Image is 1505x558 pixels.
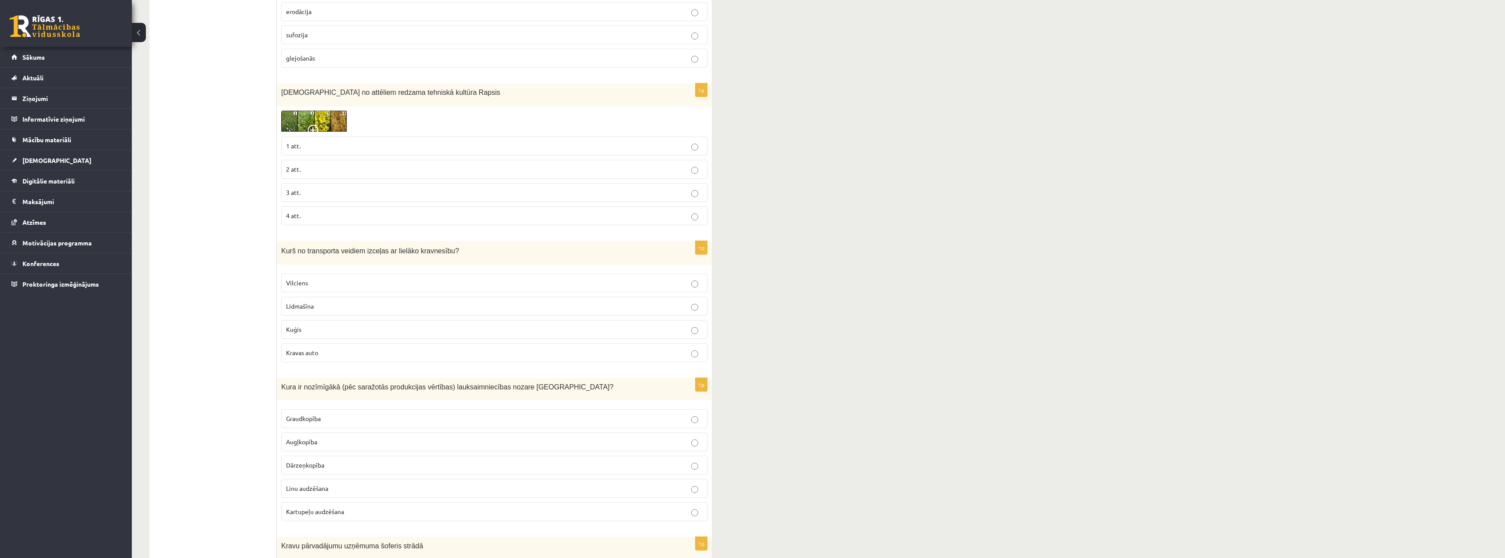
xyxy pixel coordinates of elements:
[22,74,44,82] span: Aktuāli
[11,171,121,191] a: Digitālie materiāli
[691,304,698,311] input: Lidmašīna
[286,54,315,62] span: glejošanās
[286,7,312,15] span: erodācija
[691,32,698,40] input: sufozija
[11,88,121,108] a: Ziņojumi
[281,111,347,132] img: 1.png
[691,56,698,63] input: glejošanās
[286,508,344,515] span: Kartupeļu audzēšana
[695,83,707,97] p: 1p
[281,383,613,391] span: Kura ir nozīmīgākā (pēc saražotās produkcijas vērtības) lauksaimniecības nozare [GEOGRAPHIC_DATA]?
[691,213,698,220] input: 4 att.
[281,89,500,96] span: [DEMOGRAPHIC_DATA] no attēliem redzama tehniskā kultūra Rapsis
[691,327,698,334] input: Kuģis
[286,484,328,492] span: Linu audzēšana
[286,302,314,310] span: Lidmašīna
[22,156,91,164] span: [DEMOGRAPHIC_DATA]
[22,280,99,288] span: Proktoringa izmēģinājums
[286,349,318,356] span: Kravas auto
[691,486,698,493] input: Linu audzēšana
[11,233,121,253] a: Motivācijas programma
[22,191,121,212] legend: Maksājumi
[22,239,92,247] span: Motivācijas programma
[286,142,301,150] span: 1 att.
[11,191,121,212] a: Maksājumi
[22,88,121,108] legend: Ziņojumi
[281,542,423,550] span: Kravu pārvadājumu uzņēmuma šoferis strādā
[11,68,121,88] a: Aktuāli
[691,144,698,151] input: 1 att.
[22,177,75,185] span: Digitālie materiāli
[695,241,707,255] p: 1p
[11,274,121,294] a: Proktoringa izmēģinājums
[691,281,698,288] input: Vilciens
[281,247,459,255] span: Kurš no transporta veidiem izceļas ar lielāko kravnesību?
[691,190,698,197] input: 3 att.
[11,109,121,129] a: Informatīvie ziņojumi
[286,279,308,287] span: Vilciens
[286,461,324,469] span: Dārzeņkopība
[11,150,121,170] a: [DEMOGRAPHIC_DATA]
[286,188,301,196] span: 3 att.
[691,463,698,470] input: Dārzeņkopība
[22,136,71,144] span: Mācību materiāli
[11,47,121,67] a: Sākums
[11,253,121,274] a: Konferences
[286,165,301,173] span: 2 att.
[22,109,121,129] legend: Informatīvie ziņojumi
[286,31,308,39] span: sufozija
[10,15,80,37] a: Rīgas 1. Tālmācības vidusskola
[695,378,707,392] p: 1p
[691,509,698,516] input: Kartupeļu audzēšana
[695,536,707,551] p: 1p
[691,416,698,423] input: Graudkopība
[11,130,121,150] a: Mācību materiāli
[286,212,301,220] span: 4 att.
[691,9,698,16] input: erodācija
[22,259,59,267] span: Konferences
[286,438,317,446] span: Augļkopība
[691,167,698,174] input: 2 att.
[22,218,46,226] span: Atzīmes
[22,53,45,61] span: Sākums
[691,439,698,446] input: Augļkopība
[11,212,121,232] a: Atzīmes
[691,350,698,357] input: Kravas auto
[286,414,321,422] span: Graudkopība
[286,325,301,333] span: Kuģis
